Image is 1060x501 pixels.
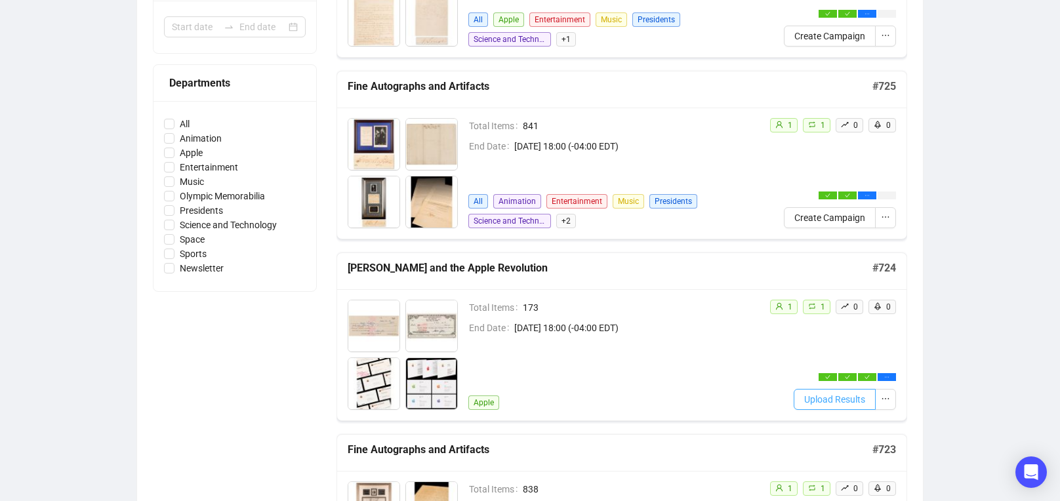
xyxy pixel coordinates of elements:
[865,193,870,198] span: ellipsis
[174,261,229,275] span: Newsletter
[775,121,783,129] span: user
[884,374,889,380] span: ellipsis
[784,26,876,47] button: Create Campaign
[825,193,830,198] span: check
[632,12,680,27] span: Presidents
[493,194,541,209] span: Animation
[788,484,792,493] span: 1
[845,193,850,198] span: check
[804,392,865,407] span: Upload Results
[348,260,872,276] h5: [PERSON_NAME] and the Apple Revolution
[348,79,872,94] h5: Fine Autographs and Artifacts
[775,484,783,492] span: user
[348,442,872,458] h5: Fine Autographs and Artifacts
[514,139,759,153] span: [DATE] 18:00 (-04:00 EDT)
[881,394,890,403] span: ellipsis
[596,12,627,27] span: Music
[469,321,514,335] span: End Date
[523,482,759,496] span: 838
[853,484,858,493] span: 0
[546,194,607,209] span: Entertainment
[788,302,792,311] span: 1
[174,247,212,261] span: Sports
[406,119,457,170] img: 2_1.jpg
[174,160,243,174] span: Entertainment
[613,194,644,209] span: Music
[523,119,759,133] span: 841
[794,389,876,410] button: Upload Results
[348,176,399,228] img: 3_1.jpg
[886,121,891,130] span: 0
[469,139,514,153] span: End Date
[1015,456,1047,488] div: Open Intercom Messenger
[865,11,870,16] span: ellipsis
[794,29,865,43] span: Create Campaign
[468,395,499,410] span: Apple
[469,119,523,133] span: Total Items
[523,300,759,315] span: 173
[794,210,865,225] span: Create Campaign
[845,11,850,16] span: check
[881,31,890,40] span: ellipsis
[224,22,234,32] span: swap-right
[825,374,830,380] span: check
[174,146,208,160] span: Apple
[825,11,830,16] span: check
[649,194,697,209] span: Presidents
[336,252,907,421] a: [PERSON_NAME] and the Apple Revolution#724Total Items173End Date[DATE] 18:00 (-04:00 EDT)Appleuse...
[174,203,228,218] span: Presidents
[174,218,282,232] span: Science and Technology
[853,302,858,311] span: 0
[784,207,876,228] button: Create Campaign
[348,119,399,170] img: 1_1.jpg
[406,300,457,351] img: 6002_1.jpg
[775,302,783,310] span: user
[872,260,896,276] h5: # 724
[808,484,816,492] span: retweet
[556,32,576,47] span: + 1
[874,121,882,129] span: rocket
[881,212,890,222] span: ellipsis
[224,22,234,32] span: to
[174,174,209,189] span: Music
[469,482,523,496] span: Total Items
[845,374,850,380] span: check
[469,300,523,315] span: Total Items
[841,302,849,310] span: rise
[348,358,399,409] img: 6003_1.jpg
[493,12,524,27] span: Apple
[821,484,825,493] span: 1
[886,484,891,493] span: 0
[821,121,825,130] span: 1
[808,121,816,129] span: retweet
[556,214,576,228] span: + 2
[808,302,816,310] span: retweet
[336,71,907,239] a: Fine Autographs and Artifacts#725Total Items841End Date[DATE] 18:00 (-04:00 EDT)AllAnimationEnter...
[406,358,457,409] img: 6004_1.jpg
[169,75,300,91] div: Departments
[172,20,218,34] input: Start date
[468,12,488,27] span: All
[239,20,286,34] input: End date
[865,374,870,380] span: check
[174,117,195,131] span: All
[821,302,825,311] span: 1
[874,484,882,492] span: rocket
[514,321,759,335] span: [DATE] 18:00 (-04:00 EDT)
[174,131,227,146] span: Animation
[886,302,891,311] span: 0
[174,232,210,247] span: Space
[872,442,896,458] h5: # 723
[468,194,488,209] span: All
[788,121,792,130] span: 1
[468,214,551,228] span: Science and Technology
[841,121,849,129] span: rise
[841,484,849,492] span: rise
[872,79,896,94] h5: # 725
[874,302,882,310] span: rocket
[468,32,551,47] span: Science and Technology
[406,176,457,228] img: 4_1.jpg
[174,189,270,203] span: Olympic Memorabilia
[853,121,858,130] span: 0
[348,300,399,351] img: 6001_1.jpg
